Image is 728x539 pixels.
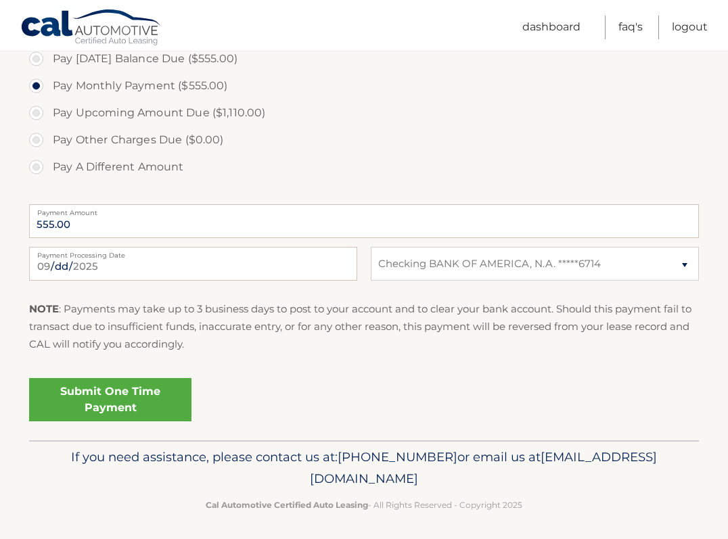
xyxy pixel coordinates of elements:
label: Pay Monthly Payment ($555.00) [29,72,699,99]
label: Pay Other Charges Due ($0.00) [29,126,699,154]
label: Payment Amount [29,204,699,215]
label: Pay Upcoming Amount Due ($1,110.00) [29,99,699,126]
a: Submit One Time Payment [29,378,191,421]
p: : Payments may take up to 3 business days to post to your account and to clear your bank account.... [29,300,699,354]
label: Pay [DATE] Balance Due ($555.00) [29,45,699,72]
input: Payment Amount [29,204,699,238]
input: Payment Date [29,247,357,281]
a: FAQ's [618,16,643,39]
p: If you need assistance, please contact us at: or email us at [49,446,679,490]
span: [PHONE_NUMBER] [338,449,457,465]
a: Dashboard [522,16,581,39]
a: Cal Automotive [20,9,162,48]
label: Pay A Different Amount [29,154,699,181]
strong: NOTE [29,302,59,315]
p: - All Rights Reserved - Copyright 2025 [49,498,679,512]
span: [EMAIL_ADDRESS][DOMAIN_NAME] [310,449,657,486]
label: Payment Processing Date [29,247,357,258]
strong: Cal Automotive Certified Auto Leasing [206,500,368,510]
a: Logout [672,16,708,39]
